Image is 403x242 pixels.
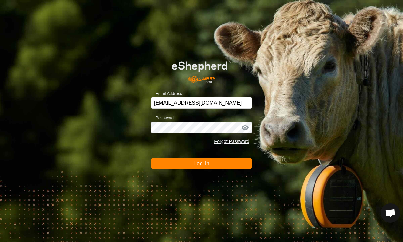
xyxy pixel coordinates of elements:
img: E-shepherd Logo [161,53,242,87]
input: Email Address [151,97,252,109]
button: Log In [151,158,252,169]
label: Password [151,115,174,121]
div: Open chat [381,203,400,223]
span: Log In [193,161,209,166]
a: Forgot Password [214,139,249,144]
label: Email Address [151,90,182,97]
